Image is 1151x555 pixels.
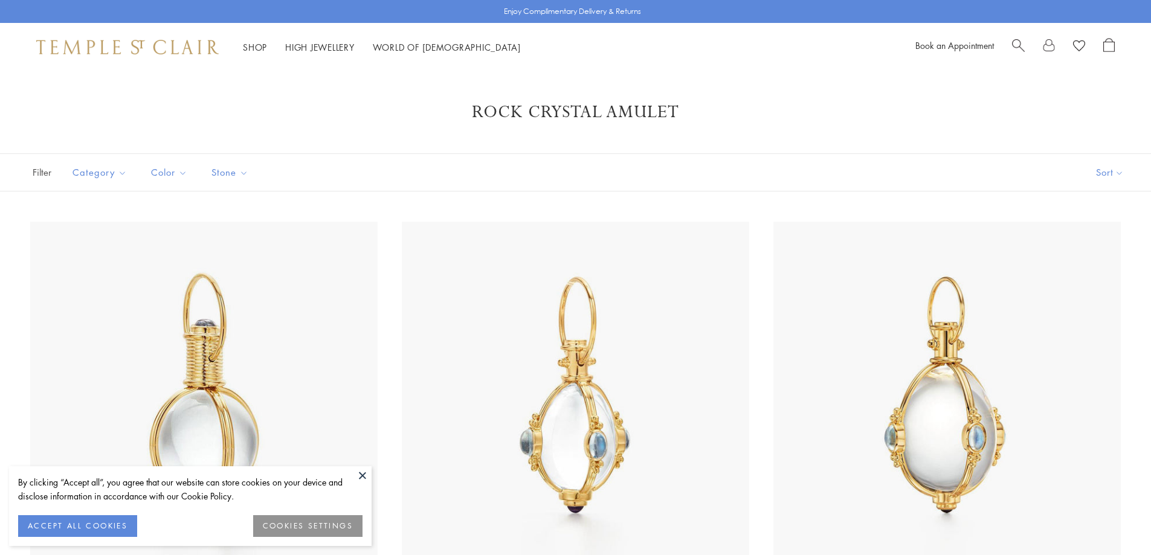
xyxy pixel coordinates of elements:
button: Color [142,159,196,186]
button: COOKIES SETTINGS [253,515,363,537]
img: Temple St. Clair [36,40,219,54]
p: Enjoy Complimentary Delivery & Returns [504,5,641,18]
a: Open Shopping Bag [1103,38,1115,56]
button: Stone [202,159,257,186]
span: Color [145,165,196,180]
button: ACCEPT ALL COOKIES [18,515,137,537]
span: Category [66,165,136,180]
button: Category [63,159,136,186]
button: Show sort by [1069,154,1151,191]
a: View Wishlist [1073,38,1085,56]
h1: Rock Crystal Amulet [48,101,1103,123]
a: World of [DEMOGRAPHIC_DATA]World of [DEMOGRAPHIC_DATA] [373,41,521,53]
a: High JewelleryHigh Jewellery [285,41,355,53]
nav: Main navigation [243,40,521,55]
div: By clicking “Accept all”, you agree that our website can store cookies on your device and disclos... [18,475,363,503]
span: Stone [205,165,257,180]
a: Search [1012,38,1025,56]
a: ShopShop [243,41,267,53]
a: Book an Appointment [915,39,994,51]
